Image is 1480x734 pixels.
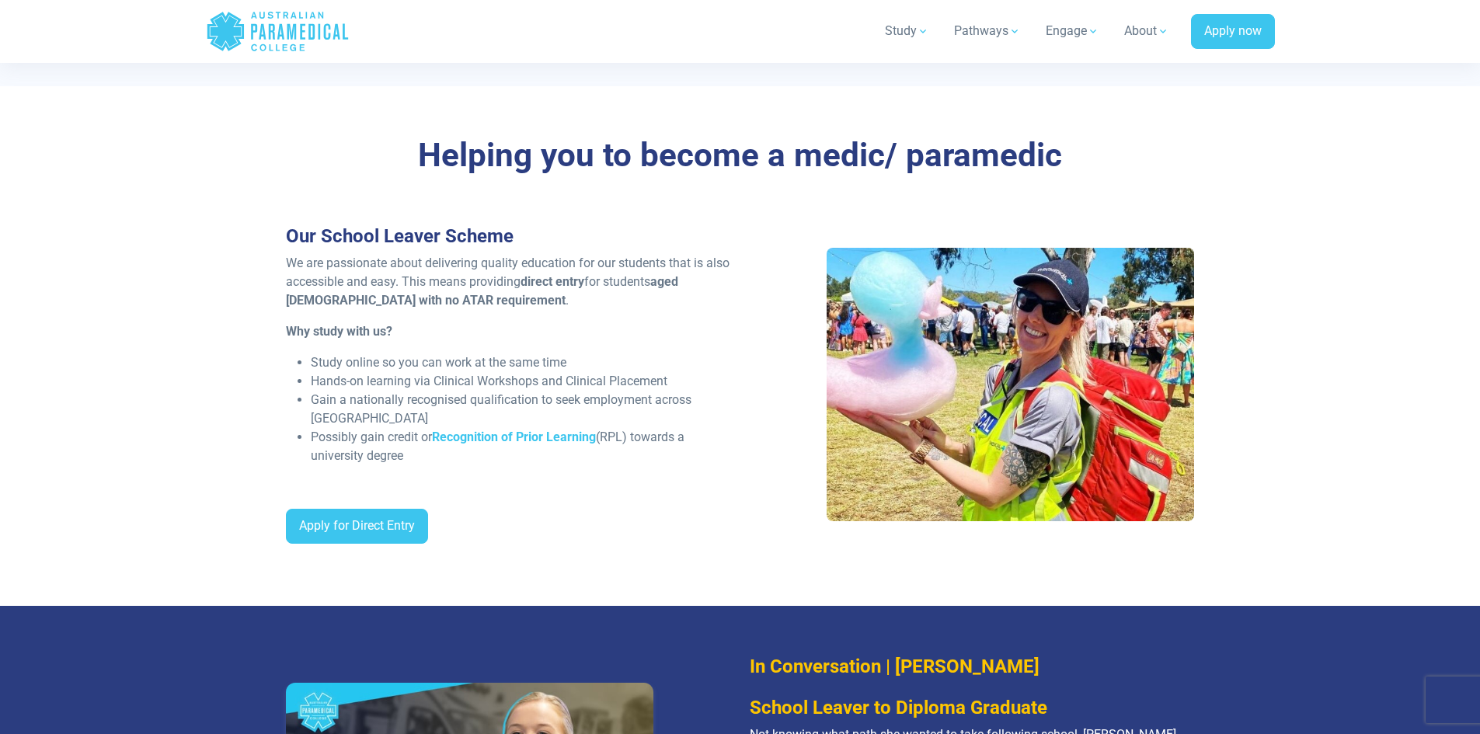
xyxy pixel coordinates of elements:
strong: Why study with us? [286,324,392,339]
a: Apply for Direct Entry [286,509,428,544]
a: About [1115,9,1179,53]
h3: Our School Leaver Scheme [286,225,731,248]
li: Study online so you can work at the same time [311,353,731,372]
strong: direct entry [521,274,584,289]
li: Gain a nationally recognised qualification to seek employment across [GEOGRAPHIC_DATA] [311,391,731,428]
a: Study [876,9,938,53]
a: Australian Paramedical College [206,6,350,57]
a: Apply now [1191,14,1275,50]
strong: aged [DEMOGRAPHIC_DATA] with no ATAR requirement [286,274,678,308]
h3: School Leaver to Diploma Graduate [750,697,1195,719]
a: Pathways [945,9,1030,53]
a: Recognition of Prior Learning [432,430,596,444]
li: Possibly gain credit or (RPL) towards a university degree [311,428,731,465]
p: We are passionate about delivering quality education for our students that is also accessible and... [286,254,731,310]
a: Engage [1036,9,1109,53]
h3: In Conversation | [PERSON_NAME] [750,656,1195,678]
li: Hands-on learning via Clinical Workshops and Clinical Placement [311,372,731,391]
h3: Helping you to become a medic/ paramedic [286,136,1195,176]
